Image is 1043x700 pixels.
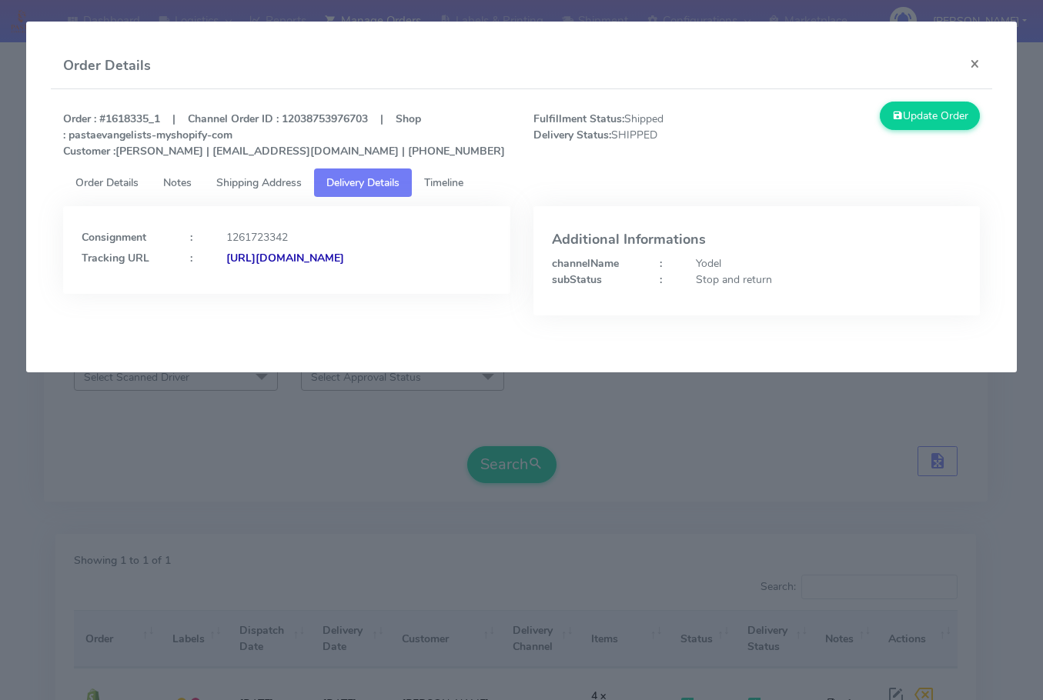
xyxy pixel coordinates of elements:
strong: : [190,230,192,245]
strong: Order : #1618335_1 | Channel Order ID : 12038753976703 | Shop : pastaevangelists-myshopify-com [P... [63,112,505,158]
span: Shipping Address [216,175,302,190]
div: Yodel [684,255,973,272]
strong: Fulfillment Status: [533,112,624,126]
button: Update Order [880,102,980,130]
span: Order Details [75,175,139,190]
div: 1261723342 [215,229,503,245]
strong: [URL][DOMAIN_NAME] [226,251,344,265]
div: Stop and return [684,272,973,288]
strong: : [660,256,662,271]
strong: Consignment [82,230,146,245]
span: Notes [163,175,192,190]
span: Delivery Details [326,175,399,190]
span: Shipped SHIPPED [522,111,757,159]
button: Close [958,43,992,84]
h4: Additional Informations [552,232,961,248]
h4: Order Details [63,55,151,76]
strong: Customer : [63,144,115,158]
strong: : [190,251,192,265]
strong: : [660,272,662,287]
ul: Tabs [63,168,980,197]
strong: subStatus [552,272,602,287]
strong: Tracking URL [82,251,149,265]
strong: Delivery Status: [533,128,611,142]
span: Timeline [424,175,463,190]
strong: channelName [552,256,619,271]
